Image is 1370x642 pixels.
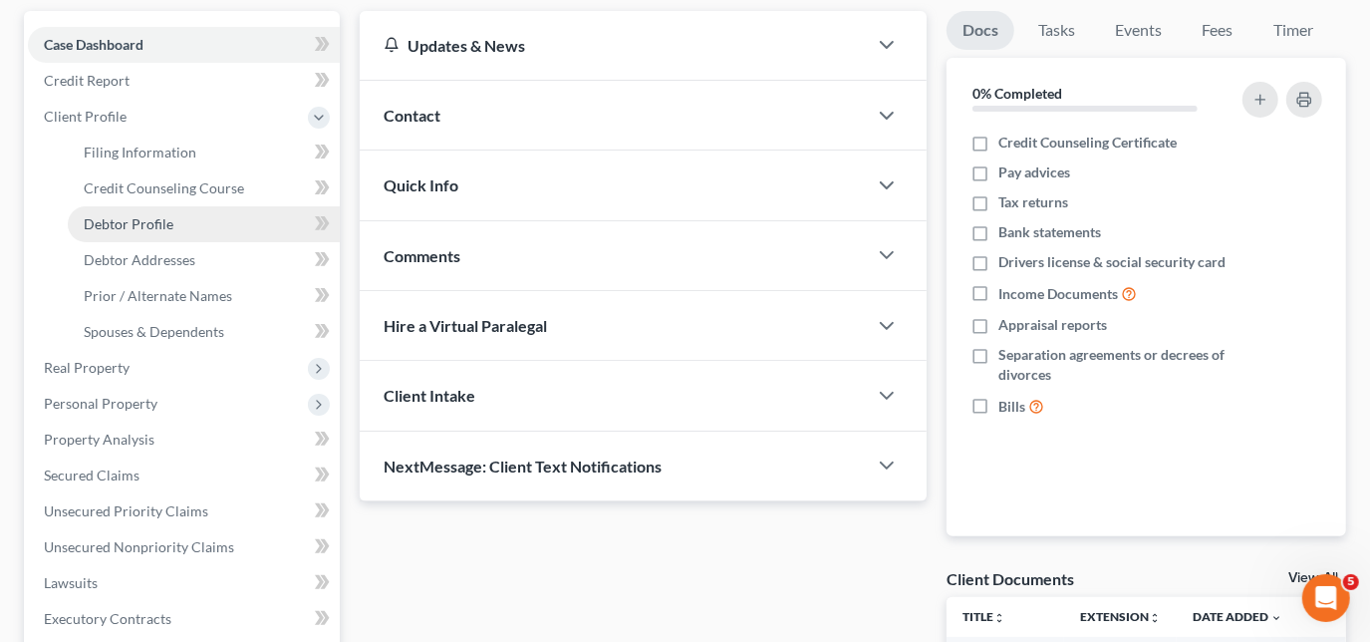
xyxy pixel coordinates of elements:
[84,144,196,160] span: Filing Information
[44,502,208,519] span: Unsecured Priority Claims
[998,162,1070,182] span: Pay advices
[998,315,1107,335] span: Appraisal reports
[998,222,1101,242] span: Bank statements
[44,395,157,412] span: Personal Property
[947,11,1014,50] a: Docs
[947,568,1074,589] div: Client Documents
[384,316,547,335] span: Hire a Virtual Paralegal
[1186,11,1249,50] a: Fees
[384,175,458,194] span: Quick Info
[1193,609,1282,624] a: Date Added expand_more
[84,251,195,268] span: Debtor Addresses
[1257,11,1329,50] a: Timer
[44,431,154,448] span: Property Analysis
[44,108,127,125] span: Client Profile
[84,215,173,232] span: Debtor Profile
[993,612,1005,624] i: unfold_more
[1022,11,1091,50] a: Tasks
[44,538,234,555] span: Unsecured Nonpriority Claims
[68,135,340,170] a: Filing Information
[28,27,340,63] a: Case Dashboard
[68,278,340,314] a: Prior / Alternate Names
[998,133,1177,153] span: Credit Counseling Certificate
[1149,612,1161,624] i: unfold_more
[384,246,460,265] span: Comments
[44,36,143,53] span: Case Dashboard
[68,206,340,242] a: Debtor Profile
[68,170,340,206] a: Credit Counseling Course
[1270,612,1282,624] i: expand_more
[28,422,340,458] a: Property Analysis
[28,529,340,565] a: Unsecured Nonpriority Claims
[28,63,340,99] a: Credit Report
[44,467,139,483] span: Secured Claims
[998,192,1068,212] span: Tax returns
[44,72,130,89] span: Credit Report
[998,345,1230,385] span: Separation agreements or decrees of divorces
[384,386,475,405] span: Client Intake
[28,565,340,601] a: Lawsuits
[84,179,244,196] span: Credit Counseling Course
[972,85,1062,102] strong: 0% Completed
[1080,609,1161,624] a: Extensionunfold_more
[1099,11,1178,50] a: Events
[998,252,1226,272] span: Drivers license & social security card
[1288,571,1338,585] a: View All
[384,457,662,476] span: NextMessage: Client Text Notifications
[84,287,232,304] span: Prior / Alternate Names
[44,574,98,591] span: Lawsuits
[44,610,171,627] span: Executory Contracts
[28,458,340,493] a: Secured Claims
[84,323,224,340] span: Spouses & Dependents
[1302,574,1350,622] iframe: Intercom live chat
[28,601,340,637] a: Executory Contracts
[998,397,1025,417] span: Bills
[1343,574,1359,590] span: 5
[44,359,130,376] span: Real Property
[28,493,340,529] a: Unsecured Priority Claims
[68,242,340,278] a: Debtor Addresses
[384,35,843,56] div: Updates & News
[384,106,440,125] span: Contact
[998,284,1118,304] span: Income Documents
[962,609,1005,624] a: Titleunfold_more
[68,314,340,350] a: Spouses & Dependents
